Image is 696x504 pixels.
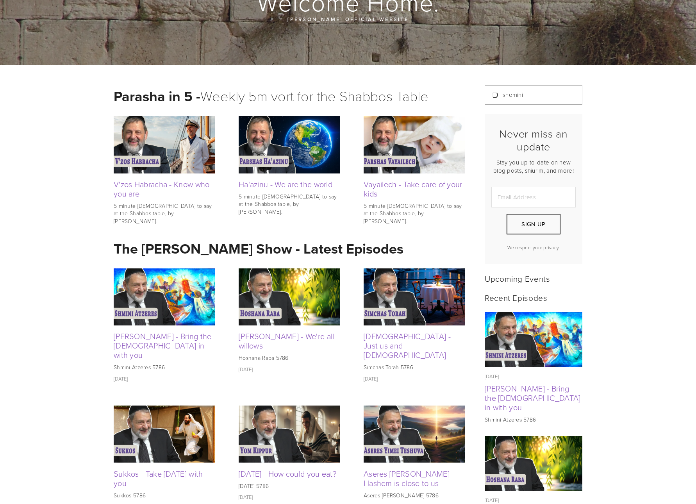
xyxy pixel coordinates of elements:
[491,244,576,251] p: We respect your privacy.
[239,331,334,351] a: [PERSON_NAME] - We're all willows
[485,436,582,491] a: Hoshana Raba - We're all willows
[491,187,576,207] input: Email Address
[239,116,340,173] img: Ha'azinu - We are the world
[114,85,465,107] h1: Weekly 5m vort for the Shabbos Table
[114,468,203,488] a: Sukkos - Take [DATE] with you
[239,366,253,373] time: [DATE]
[114,202,215,225] p: 5 minute [DEMOGRAPHIC_DATA] to say at the Shabbos table, by [PERSON_NAME].
[485,273,582,283] h2: Upcoming Events
[114,238,403,259] strong: The [PERSON_NAME] Show - Latest Episodes
[485,416,582,424] p: Shmini Atzeres 5786
[239,468,336,479] a: [DATE] - How could you eat?
[114,406,215,463] img: Sukkos - Take Yom Kippur with you
[114,179,210,199] a: V'zos Habracha - Know who you are
[491,127,576,153] h2: Never miss an update
[485,293,582,302] h2: Recent Episodes
[114,116,215,173] img: V'zos Habracha - Know who you are
[364,202,465,225] p: 5 minute [DEMOGRAPHIC_DATA] to say at the Shabbos table, by [PERSON_NAME].
[485,85,582,105] input: Search
[114,491,215,499] p: Sukkos 5786
[239,268,340,325] img: Hoshana Raba - We're all willows
[114,331,212,360] a: [PERSON_NAME] - Bring the [DEMOGRAPHIC_DATA] in with you
[485,497,499,504] time: [DATE]
[364,116,465,173] img: Vayailech - Take care of your kids
[114,86,200,106] strong: Parasha in 5 -
[364,331,451,360] a: [DEMOGRAPHIC_DATA] - Just us and [DEMOGRAPHIC_DATA]
[161,15,535,23] p: [PERSON_NAME] official website
[239,354,340,362] p: Hoshana Raba 5786
[491,158,576,175] p: Stay you up-to-date on new blog posts, shiurim, and more!
[114,268,215,325] img: Shmini Atzeres - Bring the torah in with you
[364,406,465,463] img: Aseres Yimei Teshuva - Hashem is close to us
[485,373,499,380] time: [DATE]
[239,493,253,500] time: [DATE]
[239,193,340,216] p: 5 minute [DEMOGRAPHIC_DATA] to say at the Shabbos table, by [PERSON_NAME].
[485,436,583,491] img: Hoshana Raba - We're all willows
[239,482,340,490] p: [DATE] 5786
[364,179,462,199] a: Vayailech - Take care of your kids
[485,312,583,367] img: Shmini Atzeres - Bring the torah in with you
[114,375,128,382] time: [DATE]
[521,220,545,228] span: Sign Up
[485,383,581,413] a: [PERSON_NAME] - Bring the [DEMOGRAPHIC_DATA] in with you
[364,363,465,371] p: Simchas Torah 5786
[364,491,465,499] p: Aseres [PERSON_NAME] 5786
[239,179,332,189] a: Ha'azinu - We are the world
[364,268,465,325] img: Simchas Torah - Just us and Hashem
[485,312,582,367] a: Shmini Atzeres - Bring the torah in with you
[507,214,560,234] button: Sign Up
[239,406,340,463] img: Yom Kippur - How could you eat?
[114,363,215,371] p: Shmini Atzeres 5786
[364,468,454,488] a: Aseres [PERSON_NAME] - Hashem is close to us
[364,375,378,382] time: [DATE]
